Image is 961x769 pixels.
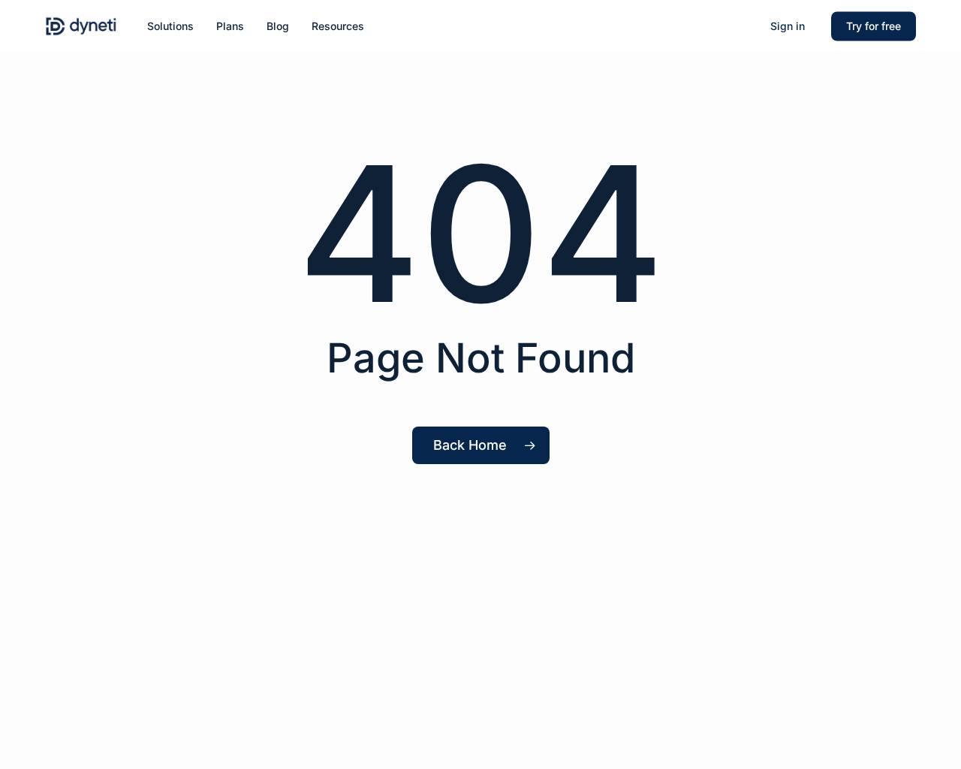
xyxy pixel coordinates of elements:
a: Resources [312,18,364,35]
span: Solutions [147,20,194,32]
h2: Page Not Found [45,333,916,384]
a: Try for free [831,18,916,35]
h1: 404 [45,140,916,327]
a: Blog [267,18,289,35]
a: Sign in [755,18,820,35]
img: Dyneti Technologies [45,15,117,38]
span: Resources [312,20,364,32]
span: Sign in [770,20,805,32]
a: Plans [216,18,244,35]
span: Back Home [433,438,507,453]
span: Try for free [846,20,901,32]
span: Plans [216,20,244,32]
a: Back Home [412,427,550,464]
span: Blog [267,20,289,32]
a: Solutions [147,18,194,35]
